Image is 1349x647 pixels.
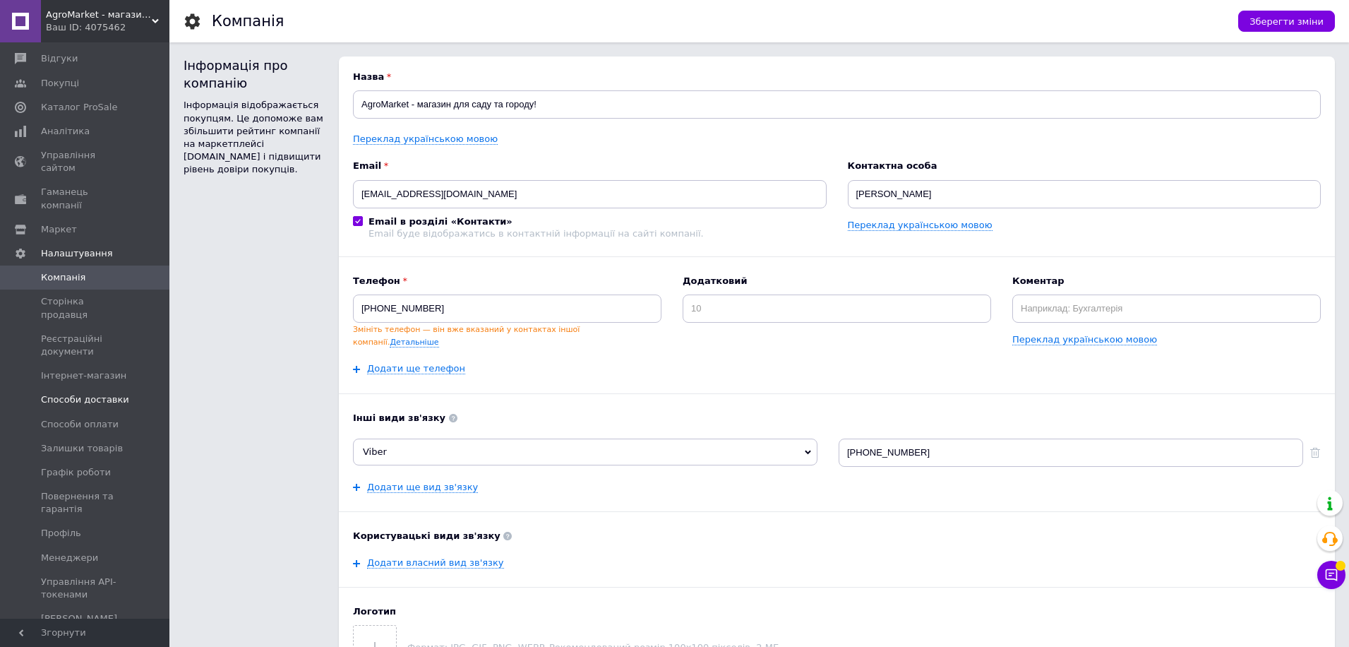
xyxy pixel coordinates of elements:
b: Інші види зв'язку [353,412,1321,425]
input: Наприклад: Бухгалтерія [1012,295,1321,323]
h1: Компанія [212,13,284,30]
b: Додатковий [683,275,991,287]
div: Інформація про компанію [184,57,325,92]
input: 10 [683,295,991,323]
input: ПІБ [848,180,1321,208]
span: Сторінка продавця [41,295,131,321]
b: Контактна особа [848,160,1321,172]
b: Логотип [353,605,1321,618]
span: Змініть телефон — він вже вказаний у контактах іншої компанії. [353,325,580,348]
span: Каталог ProSale [41,101,117,114]
span: Гаманець компанії [41,186,131,211]
span: Зберегти зміни [1249,16,1324,27]
span: Способи оплати [41,418,119,431]
span: Управління сайтом [41,149,131,174]
span: Viber [363,446,387,457]
a: Додати ще вид зв'язку [367,482,478,493]
span: Реєстраційні документи [41,333,131,358]
div: Інформація відображається покупцям. Це допоможе вам збільшити рейтинг компанії на маркетплейсі [D... [184,99,325,176]
a: Переклад українською мовою [353,133,498,145]
body: Редактор, 0F28E38D-A13D-4361-B1AE-6EDDFF7E7681 [14,14,952,29]
a: Додати ще телефон [367,363,465,374]
b: Коментар [1012,275,1321,287]
span: Відгуки [41,52,78,65]
a: Переклад українською мовою [1012,334,1157,345]
input: Електронна адреса [353,180,827,208]
button: Чат з покупцем [1317,561,1345,589]
div: Ваш ID: 4075462 [46,21,169,34]
span: Покупці [41,77,79,90]
span: Інтернет-магазин [41,369,126,382]
span: Компанія [41,271,85,284]
span: Налаштування [41,247,113,260]
span: Управління API-токенами [41,576,131,601]
span: Графік роботи [41,466,111,479]
span: Способи доставки [41,393,129,406]
a: Детальніше [390,338,438,348]
div: Email буде відображатись в контактній інформації на сайті компанії. [368,228,704,239]
a: Додати власний вид зв'язку [367,557,504,569]
b: Користувацькі види зв'язку [353,530,1321,542]
span: Залишки товарів [41,442,123,455]
span: Повернення та гарантія [41,490,131,516]
b: Email [353,160,827,172]
span: Менеджери [41,552,98,564]
a: Переклад українською мовою [848,220,993,231]
span: Аналітика [41,125,90,138]
button: Зберегти зміни [1238,11,1335,32]
input: Назва вашої компанії [353,90,1321,119]
input: +38 096 0000000 [353,295,661,323]
b: Назва [353,71,1321,83]
span: AgroMarket - магазин для саду та городу! [46,8,152,21]
span: Маркет [41,223,77,236]
span: Профіль [41,527,81,540]
b: Email в розділі «Контакти» [368,216,512,227]
b: Телефон [353,275,661,287]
